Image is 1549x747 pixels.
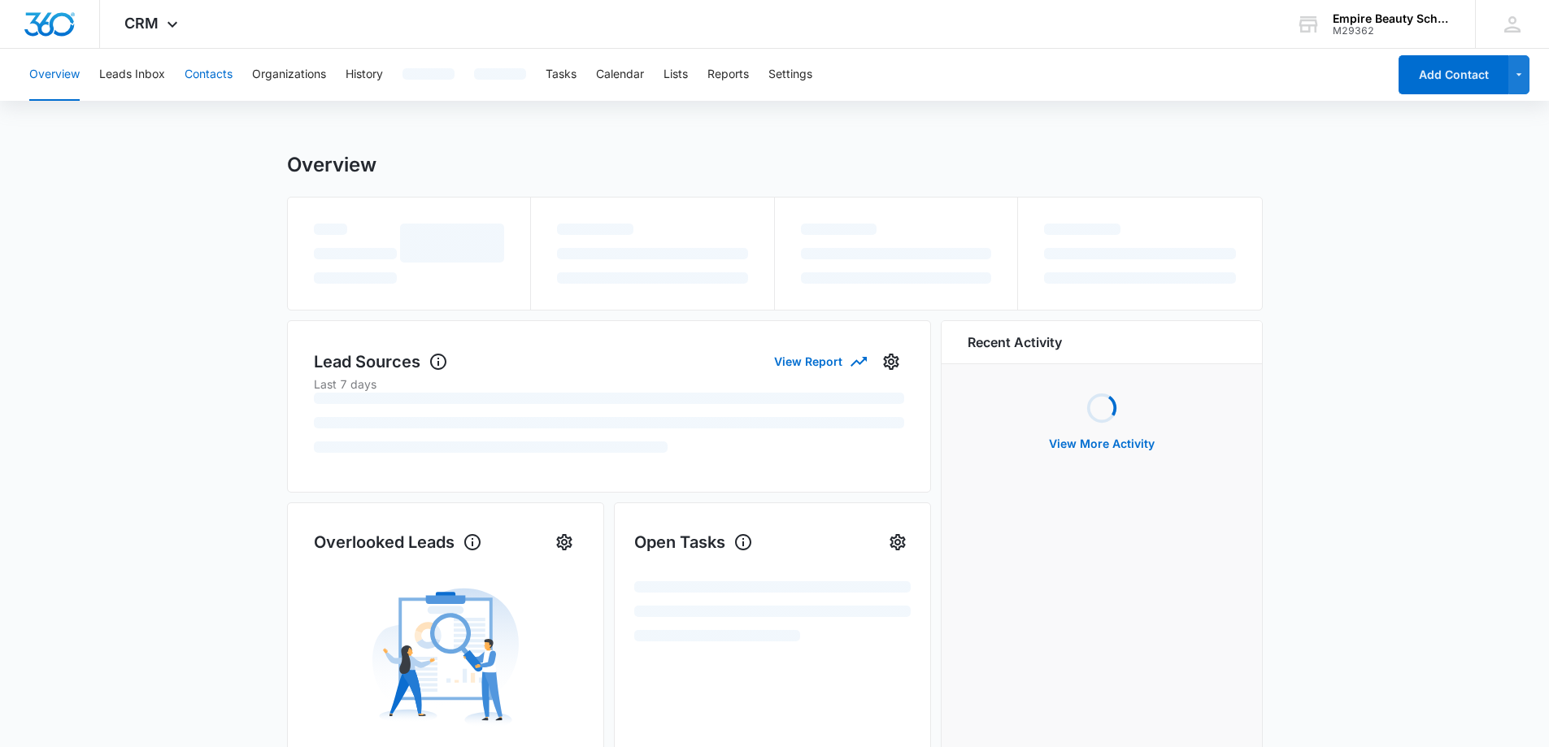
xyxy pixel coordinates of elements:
button: Settings [551,529,577,555]
span: CRM [124,15,159,32]
button: Settings [768,49,812,101]
button: Contacts [185,49,233,101]
h1: Overview [287,153,376,177]
h1: Open Tasks [634,530,753,554]
button: Reports [707,49,749,101]
button: Leads Inbox [99,49,165,101]
button: View More Activity [1033,424,1171,463]
button: Settings [878,349,904,375]
button: View Report [774,347,865,376]
button: Overview [29,49,80,101]
button: Settings [885,529,911,555]
h1: Overlooked Leads [314,530,482,554]
button: Organizations [252,49,326,101]
h6: Recent Activity [968,332,1062,352]
button: Lists [664,49,688,101]
button: Tasks [546,49,577,101]
div: account name [1333,12,1451,25]
h1: Lead Sources [314,350,448,374]
button: Add Contact [1399,55,1508,94]
div: account id [1333,25,1451,37]
button: History [346,49,383,101]
p: Last 7 days [314,376,904,393]
button: Calendar [596,49,644,101]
